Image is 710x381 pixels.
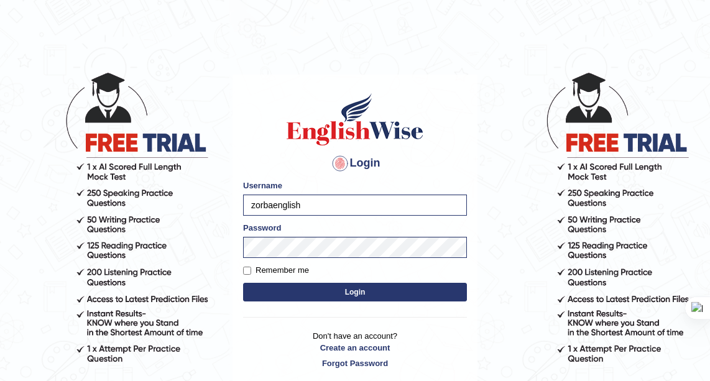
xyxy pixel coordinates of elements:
button: Login [243,283,467,301]
label: Remember me [243,264,309,277]
img: Logo of English Wise sign in for intelligent practice with AI [284,91,426,147]
h4: Login [243,154,467,173]
a: Create an account [243,342,467,354]
label: Password [243,222,281,234]
input: Remember me [243,267,251,275]
label: Username [243,180,282,191]
p: Don't have an account? [243,330,467,369]
a: Forgot Password [243,357,467,369]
